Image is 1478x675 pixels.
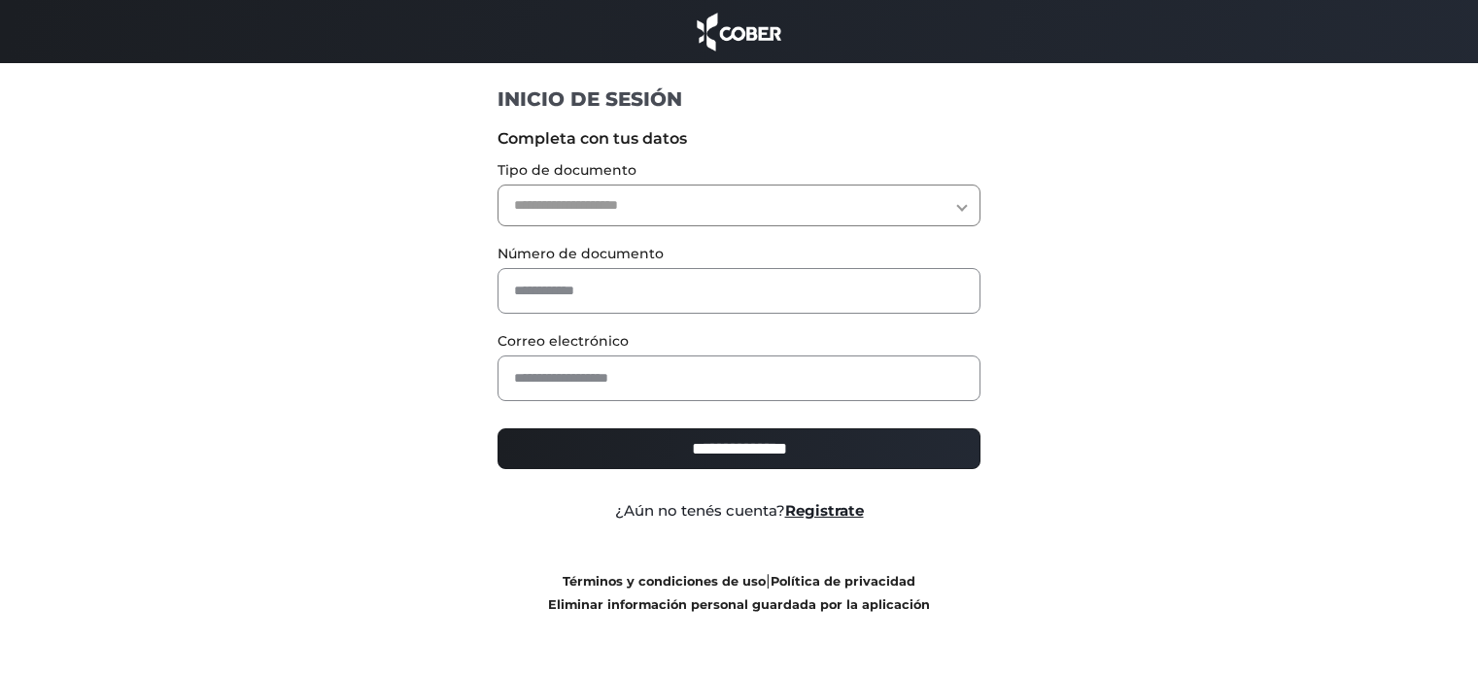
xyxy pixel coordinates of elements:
[498,331,980,352] label: Correo electrónico
[785,501,864,520] a: Registrate
[498,86,980,112] h1: INICIO DE SESIÓN
[498,160,980,181] label: Tipo de documento
[771,574,915,589] a: Política de privacidad
[498,127,980,151] label: Completa con tus datos
[483,500,995,523] div: ¿Aún no tenés cuenta?
[692,10,787,53] img: cober_marca.png
[483,569,995,616] div: |
[548,597,930,612] a: Eliminar información personal guardada por la aplicación
[563,574,766,589] a: Términos y condiciones de uso
[498,244,980,264] label: Número de documento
